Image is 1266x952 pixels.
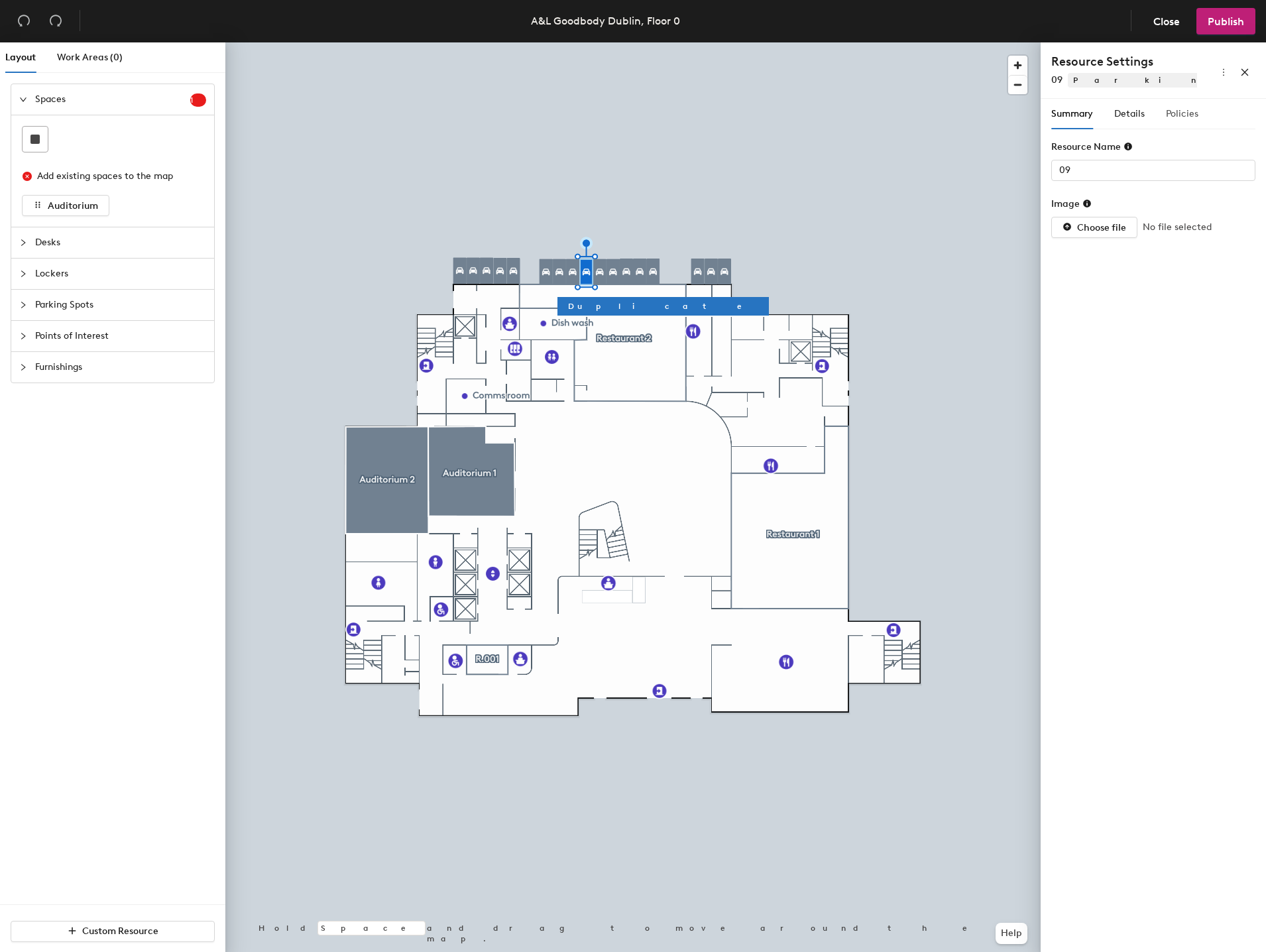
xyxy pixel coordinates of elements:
span: Lockers [35,259,206,289]
span: collapsed [19,239,27,247]
span: collapsed [19,332,27,340]
button: Choose file [1051,217,1137,238]
span: collapsed [19,363,27,371]
button: Duplicate [557,297,769,316]
button: Close [1142,8,1191,34]
span: close [1240,68,1249,77]
span: Close [1153,15,1180,28]
span: Desks [35,227,206,258]
span: close-circle [23,172,32,181]
button: Publish [1196,8,1255,34]
span: Furnishings [35,352,206,383]
span: Details [1114,108,1145,119]
sup: 1 [190,93,206,107]
button: Custom Resource [11,921,215,942]
span: Spaces [35,84,190,115]
span: Summary [1051,108,1093,119]
span: expanded [19,95,27,103]
div: Image [1051,198,1092,209]
div: Add existing spaces to the map [37,169,195,184]
span: collapsed [19,270,27,278]
span: Publish [1208,15,1244,28]
span: Custom Resource [82,925,158,937]
span: Parking Spots [35,290,206,320]
h4: Resource Settings [1051,53,1197,70]
span: Points of Interest [35,321,206,351]
button: Undo (⌘ + Z) [11,8,37,34]
span: Duplicate [568,300,758,312]
span: Choose file [1077,222,1126,233]
span: collapsed [19,301,27,309]
button: Auditorium [22,195,109,216]
span: Policies [1166,108,1198,119]
span: more [1219,68,1228,77]
input: Unknown Parking Spots [1051,160,1255,181]
span: Work Areas (0) [57,52,123,63]
div: A&L Goodbody Dublin, Floor 0 [531,13,680,29]
span: No file selected [1143,220,1212,235]
button: Redo (⌘ + ⇧ + Z) [42,8,69,34]
span: 09 [1051,74,1063,86]
span: Layout [5,52,36,63]
span: Auditorium [48,200,98,211]
button: Help [996,923,1027,944]
div: Resource Name [1051,141,1133,152]
span: 1 [190,95,206,105]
